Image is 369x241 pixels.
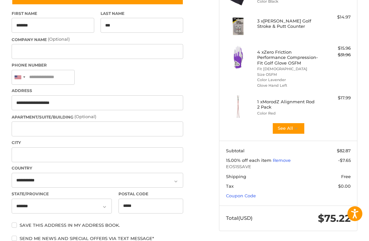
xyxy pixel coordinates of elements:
[257,83,318,88] li: Glove Hand Left
[273,158,291,163] a: Remove
[257,99,318,110] h4: 1 x MorodZ Alignment Rod 2 Pack
[226,164,351,170] span: EOS15SAVE
[257,66,318,72] li: Fit [DEMOGRAPHIC_DATA]
[257,18,318,29] h4: 3 x [PERSON_NAME] Golf Stroke & Putt Counter
[12,36,184,43] label: Company Name
[12,165,184,171] label: Country
[257,77,318,83] li: Color Lavender
[12,11,94,17] label: First Name
[12,236,184,241] label: Send me news and special offers via text message*
[74,114,96,119] small: (Optional)
[226,158,273,163] span: 15.00% off each item
[12,222,184,228] label: Save this address in my address book.
[12,70,27,84] div: United States: +1
[257,111,318,116] li: Color Red
[320,95,351,101] div: $17.99
[226,148,245,153] span: Subtotal
[320,45,351,52] div: $15.96
[226,193,256,198] a: Coupon Code
[272,122,305,134] button: See All
[226,215,253,221] span: Total (USD)
[12,88,184,94] label: Address
[338,158,351,163] span: -$7.65
[341,174,351,179] span: Free
[12,62,184,68] label: Phone Number
[320,14,351,21] div: $14.97
[318,212,351,224] span: $75.22
[257,72,318,77] li: Size OSFM
[12,191,112,197] label: State/Province
[48,36,70,42] small: (Optional)
[118,191,183,197] label: Postal Code
[320,52,351,58] div: $31.96
[226,183,234,189] span: Tax
[12,114,184,120] label: Apartment/Suite/Building
[12,140,184,146] label: City
[226,174,246,179] span: Shipping
[337,148,351,153] span: $82.87
[101,11,183,17] label: Last Name
[257,49,318,66] h4: 4 x Zero Friction Performance Compression-Fit Golf Glove OSFM
[338,183,351,189] span: $0.00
